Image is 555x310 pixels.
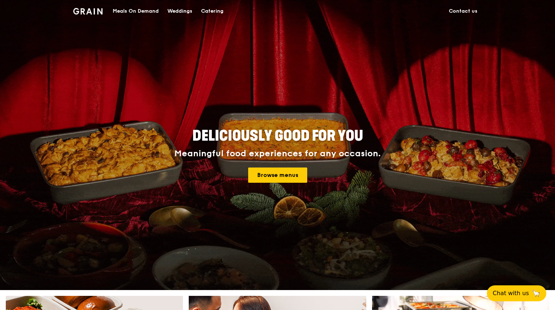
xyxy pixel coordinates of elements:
div: Weddings [167,0,192,22]
a: Contact us [445,0,482,22]
span: Deliciously good for you [192,127,363,145]
img: Grain [73,8,103,15]
a: Weddings [163,0,197,22]
div: Meaningful food experiences for any occasion. [147,149,408,159]
div: Catering [201,0,224,22]
a: Catering [197,0,228,22]
div: Meals On Demand [113,0,159,22]
span: 🦙 [532,289,541,298]
a: Browse menus [248,168,307,183]
button: Chat with us🦙 [487,285,546,301]
span: Chat with us [493,289,529,298]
